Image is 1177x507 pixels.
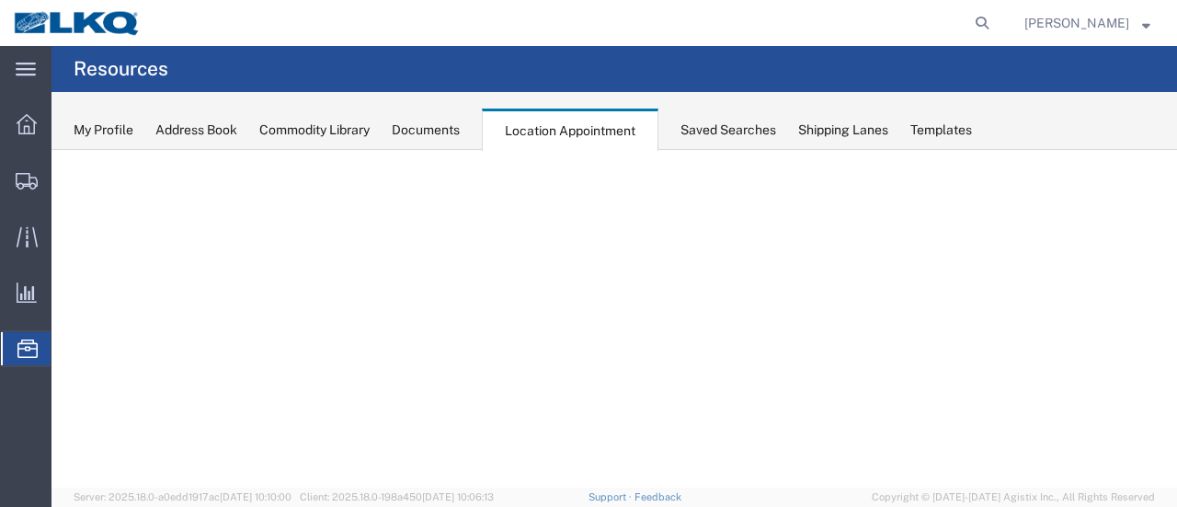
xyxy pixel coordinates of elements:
div: Shipping Lanes [798,121,888,140]
span: [DATE] 10:06:13 [422,491,494,502]
div: My Profile [74,121,133,140]
a: Support [588,491,634,502]
span: Client: 2025.18.0-198a450 [300,491,494,502]
div: Address Book [155,121,237,140]
div: Commodity Library [259,121,370,140]
button: [PERSON_NAME] [1023,12,1151,34]
a: Feedback [634,491,681,502]
h4: Resources [74,46,168,92]
iframe: FS Legacy Container [51,150,1177,488]
div: Location Appointment [482,109,658,151]
div: Templates [910,121,972,140]
span: Marc Metzger [1024,13,1129,33]
div: Documents [392,121,460,140]
span: Server: 2025.18.0-a0edd1917ac [74,491,291,502]
div: Saved Searches [680,121,776,140]
span: [DATE] 10:10:00 [220,491,291,502]
span: Copyright © [DATE]-[DATE] Agistix Inc., All Rights Reserved [872,490,1155,505]
img: logo [13,9,142,37]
